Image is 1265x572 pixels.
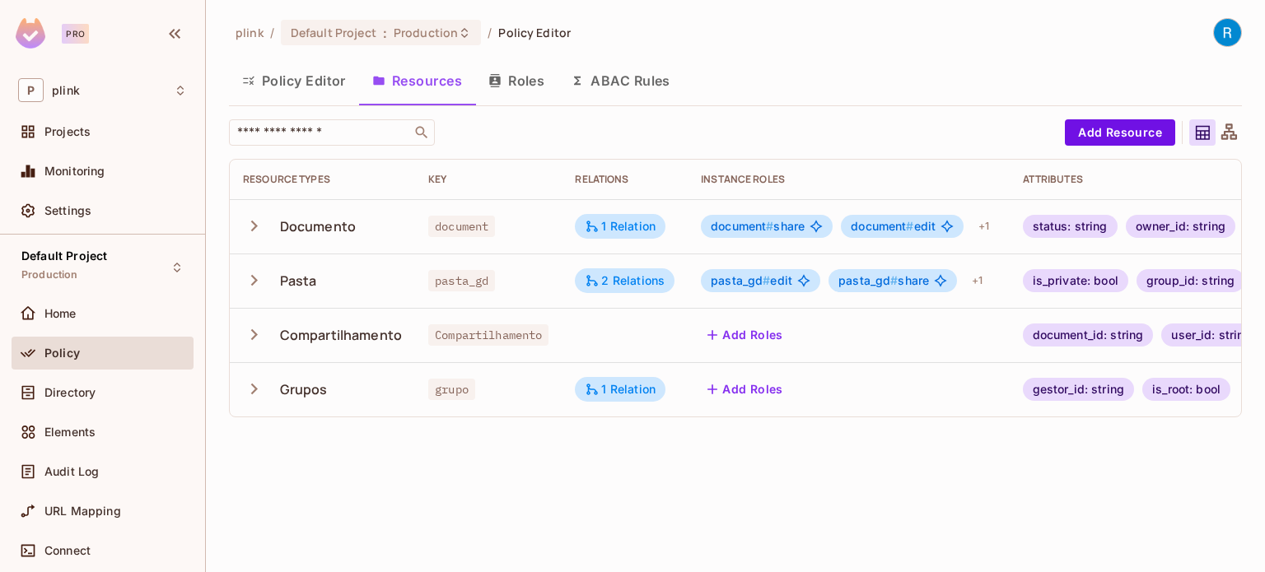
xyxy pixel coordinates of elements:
div: is_private: bool [1023,269,1128,292]
span: document [428,216,495,237]
div: Pasta [280,272,317,290]
span: Elements [44,426,96,439]
div: Relations [575,173,675,186]
span: Production [394,25,458,40]
div: Compartilhamento [280,326,402,344]
span: Policy [44,346,80,360]
span: # [906,219,913,233]
div: Instance roles [701,173,996,186]
span: grupo [428,379,475,400]
span: Policy Editor [498,25,571,40]
span: P [18,78,44,102]
button: Add Resource [1065,119,1175,146]
span: document [851,219,913,233]
span: Connect [44,544,91,557]
img: SReyMgAAAABJRU5ErkJggg== [16,18,45,49]
div: owner_id: string [1126,215,1235,238]
div: 2 Relations [585,273,665,288]
button: Policy Editor [229,60,359,101]
span: pasta_gd [428,270,495,291]
div: + 1 [965,267,989,294]
span: pasta_gd [711,273,770,287]
span: : [382,26,388,40]
span: Settings [44,204,91,217]
span: # [890,273,898,287]
span: Projects [44,125,91,138]
span: # [766,219,773,233]
li: / [488,25,492,40]
button: Roles [475,60,558,101]
img: Railson Pinheiro [1214,19,1241,46]
div: is_root: bool [1142,378,1230,401]
div: Key [428,173,548,186]
div: Grupos [280,380,328,398]
div: Documento [280,217,356,235]
span: Directory [44,386,96,399]
span: share [711,220,805,233]
span: Production [21,268,78,281]
div: group_id: string [1137,269,1244,292]
span: edit [711,274,792,287]
div: document_id: string [1023,323,1154,346]
span: the active workspace [236,25,264,40]
div: 1 Relation [585,382,656,397]
span: Home [44,307,77,320]
span: Audit Log [44,465,99,478]
span: URL Mapping [44,505,121,518]
div: gestor_id: string [1023,378,1135,401]
span: Compartilhamento [428,324,548,346]
span: # [763,273,770,287]
div: Pro [62,24,89,44]
button: Add Roles [701,322,790,348]
span: share [838,274,929,287]
li: / [270,25,274,40]
div: Resource Types [243,173,402,186]
span: Monitoring [44,165,105,178]
button: ABAC Rules [558,60,684,101]
div: status: string [1023,215,1118,238]
div: user_id: string [1161,323,1261,346]
span: Default Project [291,25,376,40]
span: Workspace: plink [52,84,80,97]
div: + 1 [1239,376,1263,402]
span: Default Project [21,249,107,263]
span: pasta_gd [838,273,898,287]
div: 1 Relation [585,219,656,234]
button: Add Roles [701,376,790,402]
button: Resources [359,60,475,101]
span: document [711,219,773,233]
span: edit [851,220,936,233]
div: + 1 [972,213,996,239]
